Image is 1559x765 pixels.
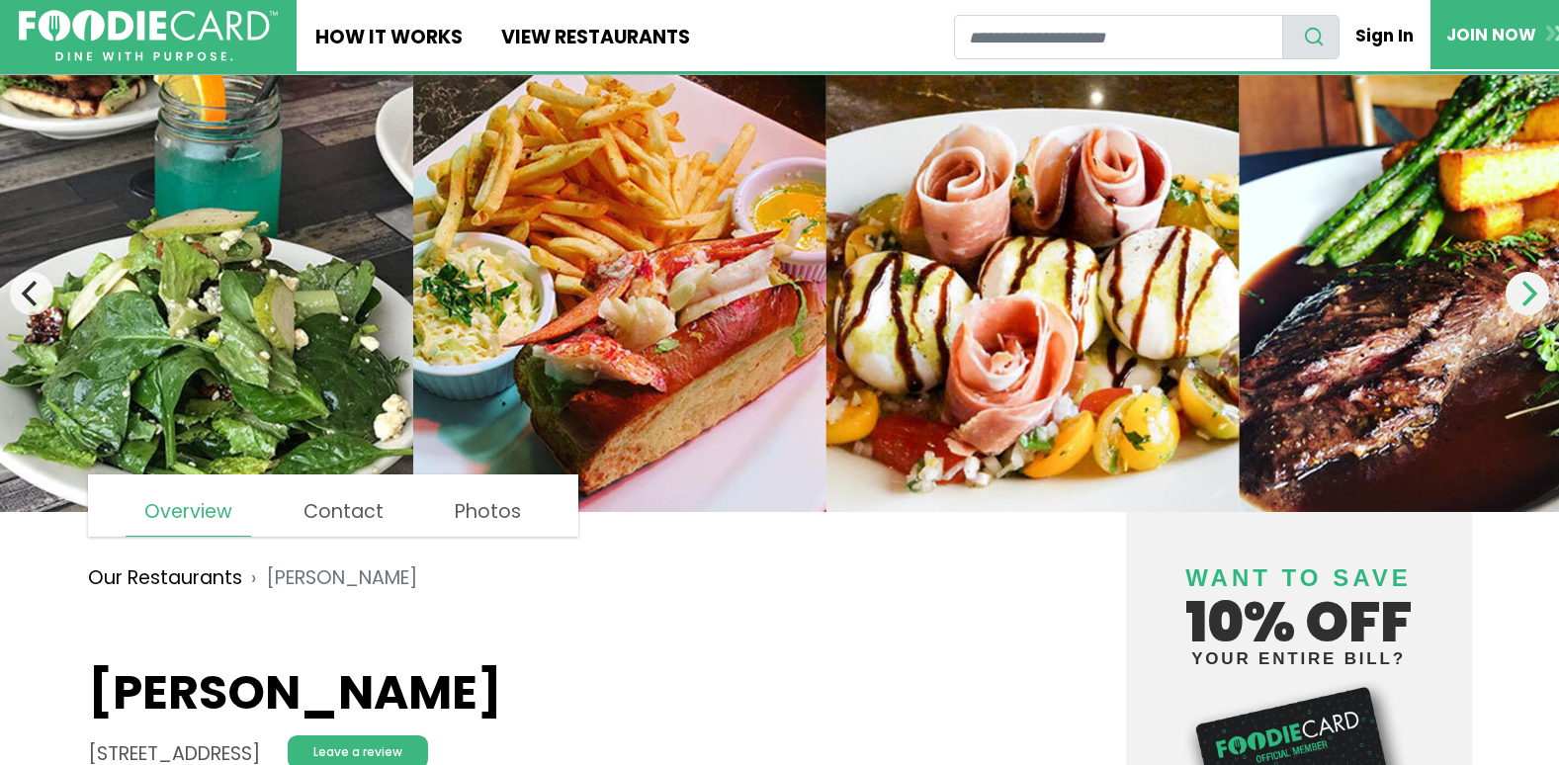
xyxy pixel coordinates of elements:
[1145,650,1453,667] small: your entire bill?
[88,664,1012,722] h1: [PERSON_NAME]
[242,564,417,593] li: [PERSON_NAME]
[88,474,579,537] nav: page links
[1282,15,1340,59] button: search
[1185,564,1411,591] span: Want to save
[285,488,402,536] a: Contact
[19,10,278,62] img: FoodieCard; Eat, Drink, Save, Donate
[1506,272,1549,315] button: Next
[88,550,1012,607] nav: breadcrumb
[88,564,242,593] a: Our Restaurants
[436,488,540,536] a: Photos
[1340,14,1430,57] a: Sign In
[10,272,53,315] button: Previous
[126,488,251,537] a: Overview
[1145,540,1453,667] h4: 10% off
[954,15,1283,59] input: restaurant search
